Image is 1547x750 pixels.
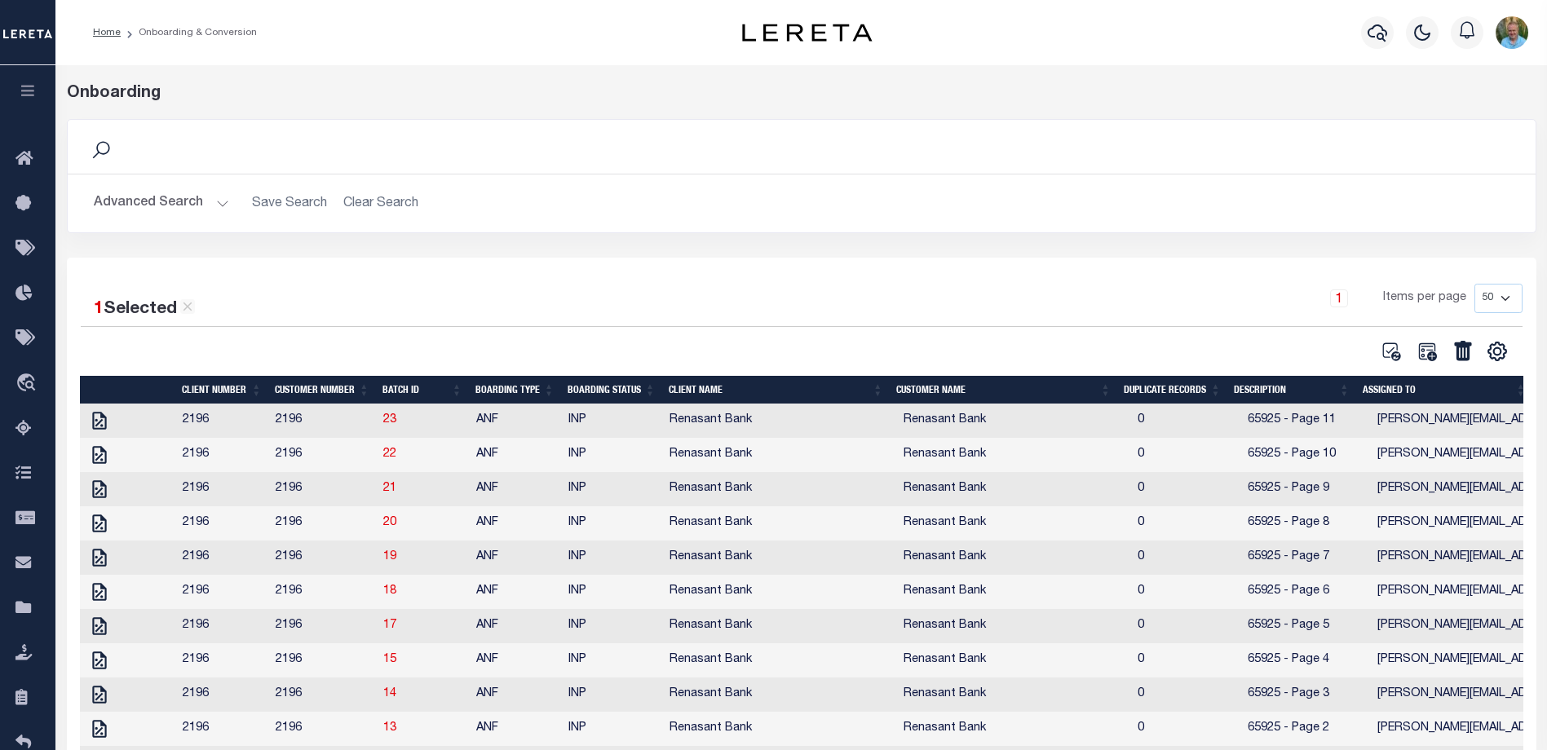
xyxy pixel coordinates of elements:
[897,677,1131,712] td: Renasant Bank
[269,575,377,609] td: 2196
[383,483,396,494] a: 21
[383,654,396,665] a: 15
[176,712,269,746] td: 2196
[1330,289,1348,307] a: 1
[383,585,396,597] a: 18
[383,551,396,562] a: 19
[269,540,377,575] td: 2196
[663,712,897,746] td: Renasant Bank
[470,609,562,643] td: ANF
[470,677,562,712] td: ANF
[1383,289,1466,307] span: Items per page
[1241,643,1371,677] td: 65925 - Page 4
[269,438,377,472] td: 2196
[176,677,269,712] td: 2196
[562,712,663,746] td: INP
[663,472,897,506] td: Renasant Bank
[562,575,663,609] td: INP
[470,575,562,609] td: ANF
[1227,376,1356,404] th: Description: activate to sort column ascending
[1241,677,1371,712] td: 65925 - Page 3
[470,438,562,472] td: ANF
[663,438,897,472] td: Renasant Bank
[1356,376,1533,404] th: Assigned To: activate to sort column ascending
[897,575,1131,609] td: Renasant Bank
[176,506,269,540] td: 2196
[176,472,269,506] td: 2196
[562,540,663,575] td: INP
[1241,575,1371,609] td: 65925 - Page 6
[1241,609,1371,643] td: 65925 - Page 5
[469,376,561,404] th: Boarding Type: activate to sort column ascending
[269,677,377,712] td: 2196
[1131,712,1241,746] td: 0
[562,506,663,540] td: INP
[269,643,377,677] td: 2196
[561,376,662,404] th: Boarding Status: activate to sort column ascending
[1131,643,1241,677] td: 0
[890,376,1117,404] th: Customer Name: activate to sort column ascending
[176,609,269,643] td: 2196
[176,575,269,609] td: 2196
[1131,677,1241,712] td: 0
[176,404,269,438] td: 2196
[383,448,396,460] a: 22
[663,609,897,643] td: Renasant Bank
[269,712,377,746] td: 2196
[1241,540,1371,575] td: 65925 - Page 7
[1241,712,1371,746] td: 65925 - Page 2
[663,506,897,540] td: Renasant Bank
[562,609,663,643] td: INP
[662,376,890,404] th: Client Name: activate to sort column ascending
[1241,404,1371,438] td: 65925 - Page 11
[562,677,663,712] td: INP
[269,506,377,540] td: 2196
[470,712,562,746] td: ANF
[67,82,1536,106] div: Onboarding
[94,187,229,219] button: Advanced Search
[94,301,104,318] span: 1
[1131,506,1241,540] td: 0
[176,540,269,575] td: 2196
[1131,540,1241,575] td: 0
[383,620,396,631] a: 17
[176,438,269,472] td: 2196
[897,609,1131,643] td: Renasant Bank
[470,404,562,438] td: ANF
[376,376,469,404] th: Batch ID: activate to sort column ascending
[176,643,269,677] td: 2196
[663,540,897,575] td: Renasant Bank
[1131,472,1241,506] td: 0
[383,517,396,528] a: 20
[663,643,897,677] td: Renasant Bank
[562,438,663,472] td: INP
[897,712,1131,746] td: Renasant Bank
[269,472,377,506] td: 2196
[470,643,562,677] td: ANF
[1117,376,1227,404] th: Duplicate Records: activate to sort column ascending
[383,414,396,426] a: 23
[1131,438,1241,472] td: 0
[175,376,268,404] th: Client Number: activate to sort column ascending
[15,373,42,395] i: travel_explore
[1131,575,1241,609] td: 0
[897,540,1131,575] td: Renasant Bank
[383,688,396,699] a: 14
[663,677,897,712] td: Renasant Bank
[470,472,562,506] td: ANF
[1131,609,1241,643] td: 0
[1241,438,1371,472] td: 65925 - Page 10
[562,472,663,506] td: INP
[742,24,873,42] img: logo-dark.svg
[470,506,562,540] td: ANF
[269,404,377,438] td: 2196
[897,438,1131,472] td: Renasant Bank
[269,609,377,643] td: 2196
[383,722,396,734] a: 13
[1241,506,1371,540] td: 65925 - Page 8
[663,575,897,609] td: Renasant Bank
[663,404,897,438] td: Renasant Bank
[897,506,1131,540] td: Renasant Bank
[1131,404,1241,438] td: 0
[897,643,1131,677] td: Renasant Bank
